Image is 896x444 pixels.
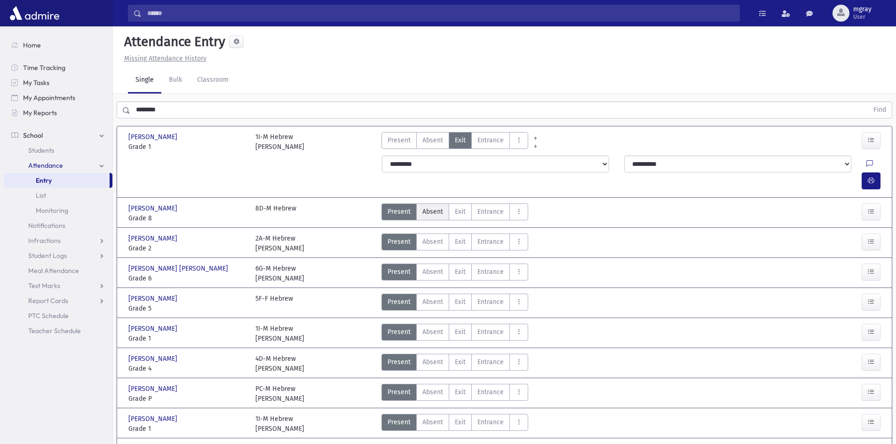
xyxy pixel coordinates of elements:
a: Missing Attendance History [120,55,206,62]
a: Time Tracking [4,60,112,75]
div: 8D-M Hebrew [255,203,296,223]
span: Monitoring [36,206,68,215]
div: AttTypes [381,294,528,313]
a: My Appointments [4,90,112,105]
span: Grade 6 [128,273,246,283]
span: Grade 5 [128,304,246,313]
span: Present [388,297,411,307]
span: Time Tracking [23,63,65,72]
span: Students [28,146,54,155]
div: 1I-M Hebrew [PERSON_NAME] [255,132,304,152]
span: Grade 1 [128,142,246,152]
div: 1I-M Hebrew [PERSON_NAME] [255,324,304,343]
a: List [4,188,112,203]
span: Absent [422,327,443,337]
span: Notifications [28,221,65,230]
span: Absent [422,387,443,397]
a: Classroom [190,67,236,93]
a: Monitoring [4,203,112,218]
span: Report Cards [28,296,68,305]
span: Home [23,41,41,49]
div: 4D-M Hebrew [PERSON_NAME] [255,354,304,374]
span: Test Marks [28,281,60,290]
span: My Tasks [23,78,49,87]
div: 6G-M Hebrew [PERSON_NAME] [255,264,304,283]
u: Missing Attendance History [124,55,206,62]
span: Present [388,357,411,367]
span: Exit [455,237,466,247]
a: Notifications [4,218,112,233]
span: Student Logs [28,251,67,260]
a: Attendance [4,158,112,173]
a: My Reports [4,105,112,120]
a: Students [4,143,112,158]
span: Present [388,135,411,145]
div: AttTypes [381,234,528,253]
a: My Tasks [4,75,112,90]
a: PTC Schedule [4,308,112,323]
span: Exit [455,327,466,337]
span: Exit [455,267,466,277]
span: Present [388,267,411,277]
span: Infractions [28,236,61,245]
a: Bulk [161,67,190,93]
span: Present [388,207,411,217]
span: Absent [422,135,443,145]
span: Absent [422,237,443,247]
span: Present [388,237,411,247]
span: Absent [422,267,443,277]
span: Present [388,387,411,397]
span: Present [388,417,411,427]
span: Exit [455,357,466,367]
a: Entry [4,173,110,188]
span: Present [388,327,411,337]
span: Grade 1 [128,424,246,434]
div: PC-M Hebrew [PERSON_NAME] [255,384,304,404]
span: Exit [455,135,466,145]
a: Infractions [4,233,112,248]
span: Entrance [477,417,504,427]
span: My Reports [23,109,57,117]
span: Absent [422,207,443,217]
input: Search [142,5,739,22]
a: Test Marks [4,278,112,293]
span: Grade 4 [128,364,246,374]
span: mgray [853,6,872,13]
a: School [4,128,112,143]
span: Exit [455,417,466,427]
button: Find [868,102,892,118]
span: Meal Attendance [28,266,79,275]
div: AttTypes [381,203,528,223]
div: AttTypes [381,324,528,343]
span: [PERSON_NAME] [PERSON_NAME] [128,264,230,273]
a: Student Logs [4,248,112,263]
span: Grade P [128,394,246,404]
span: [PERSON_NAME] [128,324,179,334]
div: AttTypes [381,354,528,374]
span: Attendance [28,161,63,170]
span: Entrance [477,207,504,217]
div: AttTypes [381,384,528,404]
div: AttTypes [381,264,528,283]
span: Absent [422,297,443,307]
h5: Attendance Entry [120,34,225,50]
span: Exit [455,387,466,397]
span: [PERSON_NAME] [128,354,179,364]
a: Home [4,38,112,53]
div: 5F-F Hebrew [255,294,293,313]
a: Single [128,67,161,93]
span: [PERSON_NAME] [128,414,179,424]
span: Entrance [477,357,504,367]
span: [PERSON_NAME] [128,294,179,304]
span: Teacher Schedule [28,327,81,335]
span: Exit [455,207,466,217]
span: Entrance [477,267,504,277]
span: List [36,191,46,200]
span: [PERSON_NAME] [128,132,179,142]
span: Entrance [477,135,504,145]
span: [PERSON_NAME] [128,384,179,394]
span: Entrance [477,387,504,397]
div: 2A-M Hebrew [PERSON_NAME] [255,234,304,253]
span: Entry [36,176,52,185]
span: Grade 8 [128,213,246,223]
